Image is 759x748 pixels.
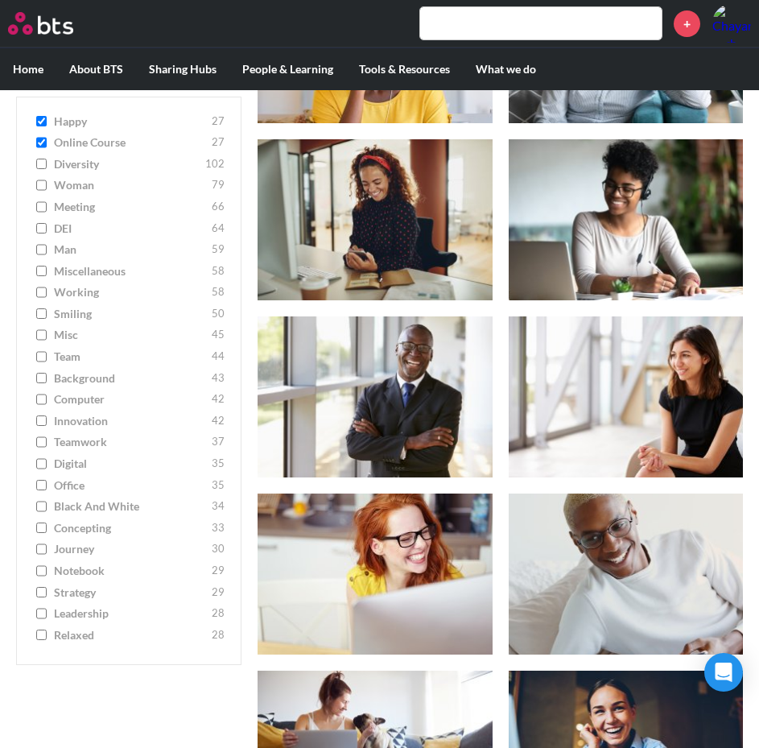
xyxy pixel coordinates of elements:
[212,242,225,258] span: 59
[54,306,208,322] span: smiling
[205,156,225,172] span: 102
[54,285,208,301] span: working
[36,308,47,320] input: smiling 50
[54,156,201,172] span: diversity
[212,477,225,494] span: 35
[54,457,208,473] span: digital
[54,477,208,494] span: office
[346,48,463,90] label: Tools & Resources
[36,330,47,341] input: misc 45
[36,630,47,641] input: relaxed 28
[212,328,225,344] span: 45
[36,180,47,192] input: woman 79
[212,520,225,536] span: 33
[54,606,208,622] span: leadership
[54,413,208,429] span: innovation
[54,199,208,215] span: meeting
[212,606,225,622] span: 28
[36,159,47,170] input: diversity 102
[36,287,47,299] input: working 58
[36,544,47,556] input: journey 30
[36,266,47,277] input: miscellaneous 58
[36,201,47,213] input: meeting 66
[54,499,208,515] span: Black and White
[54,349,208,366] span: team
[54,178,208,194] span: woman
[8,12,103,35] a: Go home
[8,12,73,35] img: BTS Logo
[712,4,751,43] img: Chayanun Techaworawitayakoon
[212,370,225,386] span: 43
[54,542,208,558] span: journey
[36,459,47,470] input: digital 35
[212,285,225,301] span: 58
[54,370,208,386] span: background
[212,392,225,408] span: 42
[704,653,743,692] div: Open Intercom Messenger
[212,585,225,601] span: 29
[54,263,208,279] span: miscellaneous
[36,352,47,363] input: team 44
[36,502,47,513] input: Black and White 34
[212,563,225,579] span: 29
[212,114,225,130] span: 27
[36,587,47,598] input: strategy 29
[54,520,208,536] span: concepting
[674,10,700,37] a: +
[54,585,208,601] span: strategy
[36,223,47,234] input: DEI 64
[54,242,208,258] span: man
[54,392,208,408] span: computer
[212,221,225,237] span: 64
[54,435,208,451] span: teamwork
[54,221,208,237] span: DEI
[36,415,47,427] input: innovation 42
[54,563,208,579] span: notebook
[136,48,229,90] label: Sharing Hubs
[54,627,208,643] span: relaxed
[54,114,208,130] span: happy
[212,199,225,215] span: 66
[36,480,47,491] input: office 35
[56,48,136,90] label: About BTS
[212,178,225,194] span: 79
[36,116,47,127] input: happy 27
[36,373,47,384] input: background 43
[36,437,47,448] input: teamwork 37
[212,135,225,151] span: 27
[712,4,751,43] a: Profile
[36,609,47,620] input: leadership 28
[36,138,47,149] input: online course 27
[212,413,225,429] span: 42
[36,245,47,256] input: man 59
[54,135,208,151] span: online course
[212,457,225,473] span: 35
[212,542,225,558] span: 30
[229,48,346,90] label: People & Learning
[212,349,225,366] span: 44
[463,48,549,90] label: What we do
[54,328,208,344] span: misc
[36,565,47,576] input: notebook 29
[212,263,225,279] span: 58
[212,499,225,515] span: 34
[212,435,225,451] span: 37
[212,627,225,643] span: 28
[212,306,225,322] span: 50
[36,523,47,534] input: concepting 33
[36,395,47,406] input: computer 42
